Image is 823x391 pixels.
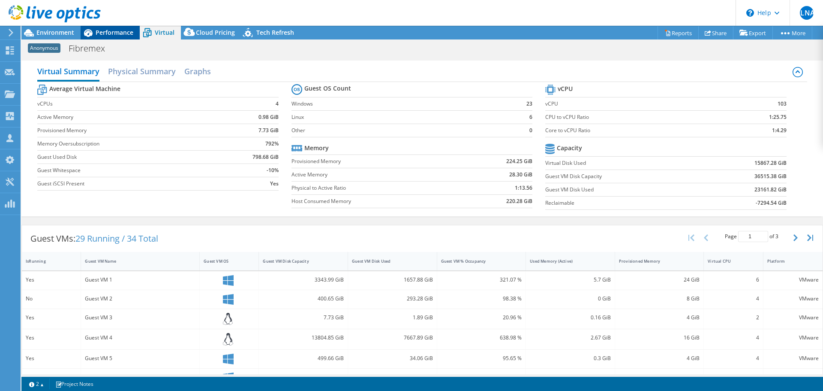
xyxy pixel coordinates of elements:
b: Memory [304,144,329,152]
b: 220.28 GiB [506,197,532,206]
div: Guest VM Disk Capacity [263,258,333,264]
span: Cloud Pricing [196,28,235,36]
div: Guest VM 5 [85,354,195,363]
div: 13804.85 GiB [263,333,344,343]
label: Reclaimable [545,199,703,207]
div: 2.52 GiB [530,373,611,382]
div: 0.3 GiB [530,354,611,363]
span: Virtual [155,28,174,36]
span: JLNA [800,6,814,20]
div: Used Memory (Active) [530,258,601,264]
label: Guest Used Disk [37,153,221,161]
label: Active Memory [291,170,463,179]
label: Provisioned Memory [291,157,463,166]
span: Tech Refresh [256,28,294,36]
div: Yes [26,354,77,363]
div: 144.39 GiB [352,373,433,382]
b: 7.73 GiB [258,126,279,135]
div: 2 [708,313,759,322]
div: Virtual CPU [708,258,748,264]
a: Export [733,26,773,39]
b: 4 [276,100,279,108]
b: -10% [267,166,279,175]
div: 16 GiB [619,373,700,382]
label: Physical to Active Ratio [291,184,463,192]
div: 7667.89 GiB [352,333,433,343]
div: 6 [708,275,759,285]
b: Guest OS Count [304,84,351,93]
div: Guest VM Name [85,258,185,264]
div: 20.96 % [441,313,522,322]
b: 23 [526,100,532,108]
div: 4 [708,373,759,382]
div: 98.38 % [441,294,522,303]
label: CPU to vCPU Ratio [545,113,723,121]
div: 7.73 GiB [263,313,344,322]
div: 4 [708,294,759,303]
label: Linux [291,113,511,121]
b: 0.98 GiB [258,113,279,121]
b: 1:13.56 [515,184,532,192]
label: Host Consumed Memory [291,197,463,206]
b: 1:25.75 [769,113,787,121]
label: Core to vCPU Ratio [545,126,723,135]
div: Guest VM OS [204,258,244,264]
label: Windows [291,100,511,108]
div: 2.67 GiB [530,333,611,343]
div: 16 GiB [619,333,700,343]
div: VMware [767,333,819,343]
div: VMware [767,354,819,363]
div: 499.66 GiB [263,354,344,363]
div: 95.65 % [441,354,522,363]
h1: Fibremex [65,44,118,53]
div: IsRunning [26,258,66,264]
div: No [26,294,77,303]
div: Guest VM 2 [85,294,195,303]
h2: Graphs [184,63,211,80]
span: 29 Running / 34 Total [75,233,158,244]
span: Page of [725,231,778,242]
label: vCPU [545,100,723,108]
b: 792% [265,139,279,148]
span: Anonymous [28,43,60,53]
b: vCPU [558,85,573,93]
b: 23161.82 GiB [754,185,787,194]
input: jump to page [738,231,768,242]
div: 4 [708,354,759,363]
label: vCPUs [37,100,221,108]
div: VMware [767,275,819,285]
div: 400.65 GiB [263,294,344,303]
div: Guest VM 3 [85,313,195,322]
label: Memory Oversubscription [37,139,221,148]
span: 3 [775,233,778,240]
h2: Physical Summary [108,63,176,80]
div: Yes [26,275,77,285]
div: 8 GiB [619,294,700,303]
label: Active Memory [37,113,221,121]
div: 4 GiB [619,313,700,322]
label: Guest iSCSI Present [37,179,221,188]
div: VMware [767,313,819,322]
span: Environment [36,28,74,36]
b: 36515.38 GiB [754,172,787,181]
div: Guest VM 6 [85,373,195,382]
div: 57.76 % [441,373,522,382]
div: Guest VM % Occupancy [441,258,512,264]
div: 293.28 GiB [352,294,433,303]
svg: \n [746,9,754,17]
div: Guest VMs: [22,225,167,252]
b: 6 [529,113,532,121]
div: 3343.99 GiB [263,275,344,285]
label: Guest Whitespace [37,166,221,175]
b: 1:4.29 [772,126,787,135]
div: 0.16 GiB [530,313,611,322]
div: Platform [767,258,808,264]
div: 321.07 % [441,275,522,285]
label: Guest VM Disk Used [545,185,703,194]
a: Share [698,26,733,39]
label: Virtual Disk Used [545,159,703,167]
div: 5.7 GiB [530,275,611,285]
a: 2 [23,379,50,389]
div: 34.06 GiB [352,354,433,363]
div: VMware [767,373,819,382]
